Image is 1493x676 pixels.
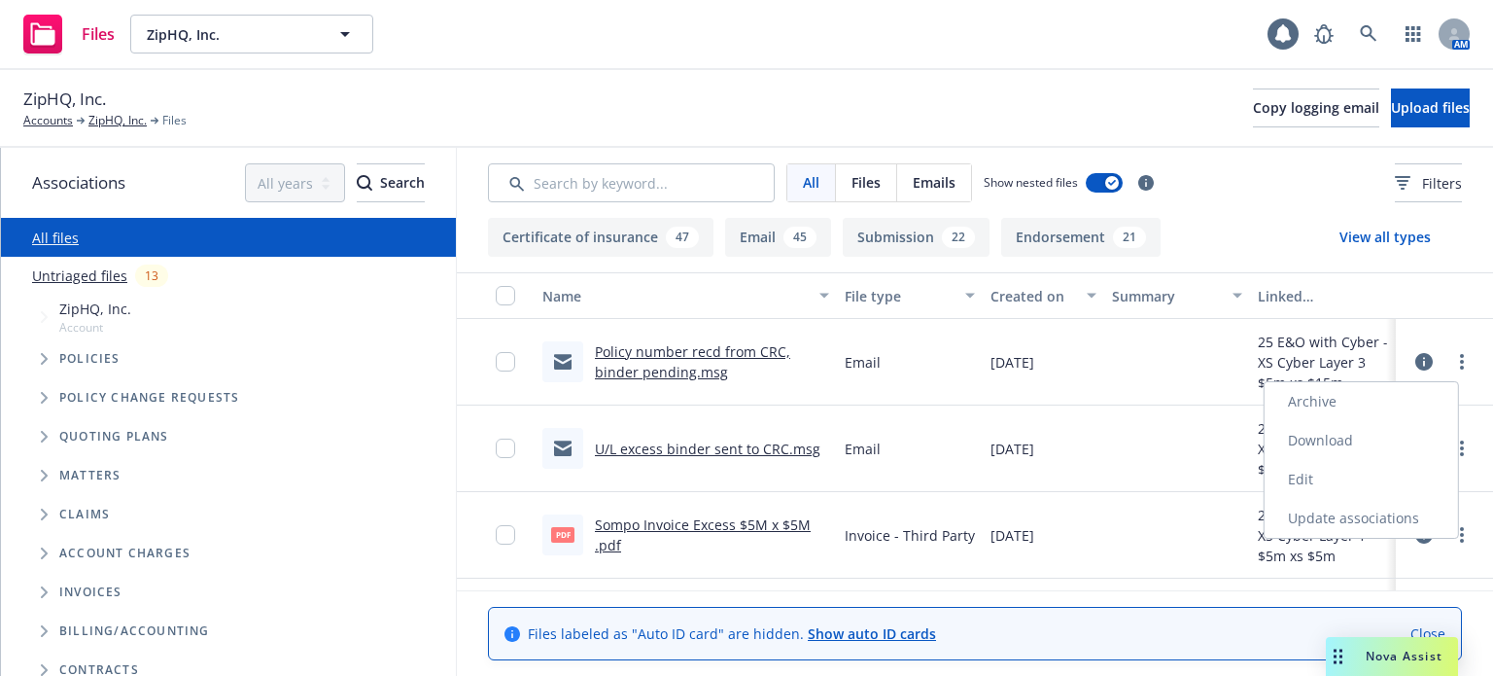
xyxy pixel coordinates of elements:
a: Report a Bug [1304,15,1343,53]
button: Submission [843,218,990,257]
input: Toggle Row Selected [496,439,515,458]
button: Name [535,272,837,319]
a: Files [16,7,122,61]
a: ZipHQ, Inc. [88,112,147,129]
span: [DATE] [990,525,1034,546]
button: Filters [1395,163,1462,202]
button: Created on [983,272,1104,319]
button: ZipHQ, Inc. [130,15,373,53]
button: Summary [1104,272,1250,319]
a: Sompo Invoice Excess $5M x $5M .pdf [595,516,811,554]
span: Policy change requests [59,392,239,404]
button: Linked associations [1250,272,1396,319]
a: Policy number recd from CRC, binder pending.msg [595,342,790,381]
span: Invoice - Third Party [845,525,975,546]
a: Untriaged files [32,266,127,286]
a: Accounts [23,112,73,129]
svg: Search [357,175,372,191]
span: Invoices [59,587,122,598]
button: Upload files [1391,89,1470,127]
span: Policies [59,353,121,365]
div: Created on [990,286,1075,306]
input: Search by keyword... [488,163,775,202]
div: 25 E&O with Cyber - XS Cyber Layer 3 $5m xs $15m [1258,332,1388,393]
span: ZipHQ, Inc. [59,299,131,319]
button: Nova Assist [1326,637,1458,676]
a: U/L excess binder sent to CRC.msg [595,440,820,458]
span: Nova Assist [1366,648,1442,664]
button: Copy logging email [1253,89,1379,127]
a: Search [1349,15,1388,53]
div: 22 [942,227,975,248]
div: 47 [666,227,699,248]
span: Files labeled as "Auto ID card" are hidden. [528,623,936,644]
input: Toggle Row Selected [496,352,515,372]
span: Copy logging email [1253,98,1379,117]
span: ZipHQ, Inc. [23,87,106,112]
button: Endorsement [1001,218,1161,257]
a: Close [1410,623,1445,644]
div: Search [357,164,425,201]
div: Tree Example [1,295,456,612]
input: Select all [496,286,515,305]
span: Matters [59,470,121,481]
div: Linked associations [1258,286,1388,306]
div: 21 [1113,227,1146,248]
span: Email [845,439,881,459]
a: more [1450,523,1474,547]
a: Archive [1265,382,1458,421]
span: Account charges [59,548,191,559]
span: Upload files [1391,98,1470,117]
span: Filters [1422,173,1462,194]
div: Drag to move [1326,637,1350,676]
div: Summary [1112,286,1221,306]
div: 13 [135,265,168,287]
span: [DATE] [990,352,1034,373]
input: Toggle Row Selected [496,525,515,545]
span: Billing/Accounting [59,625,210,637]
button: Email [725,218,831,257]
a: All files [32,229,79,247]
a: Show auto ID cards [808,624,936,643]
a: Edit [1265,460,1458,499]
span: Email [845,352,881,373]
span: Emails [913,172,955,193]
span: Quoting plans [59,431,169,443]
button: File type [837,272,983,319]
span: Files [162,112,187,129]
a: Switch app [1394,15,1433,53]
span: pdf [551,527,574,542]
span: Associations [32,170,125,196]
div: 45 [783,227,816,248]
div: 25 E&O with Cyber - XS Cyber Layer 1 $5m xs $5m [1258,505,1388,566]
span: [DATE] [990,439,1034,459]
span: All [803,172,819,193]
span: Filters [1395,173,1462,194]
span: Contracts [59,664,139,676]
a: Update associations [1265,499,1458,538]
a: more [1450,350,1474,374]
div: Name [542,286,808,306]
button: Certificate of insurance [488,218,713,257]
button: SearchSearch [357,163,425,202]
span: Claims [59,509,110,520]
a: more [1450,437,1474,460]
a: Download [1265,421,1458,460]
span: Show nested files [984,174,1078,191]
button: View all types [1308,218,1462,257]
span: Account [59,319,131,336]
div: File type [845,286,954,306]
div: 25 E&O with Cyber - XS Cyber Layer 2 $5m xs $10m [1258,418,1388,480]
span: ZipHQ, Inc. [147,24,315,45]
span: Files [82,26,115,42]
span: Files [851,172,881,193]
